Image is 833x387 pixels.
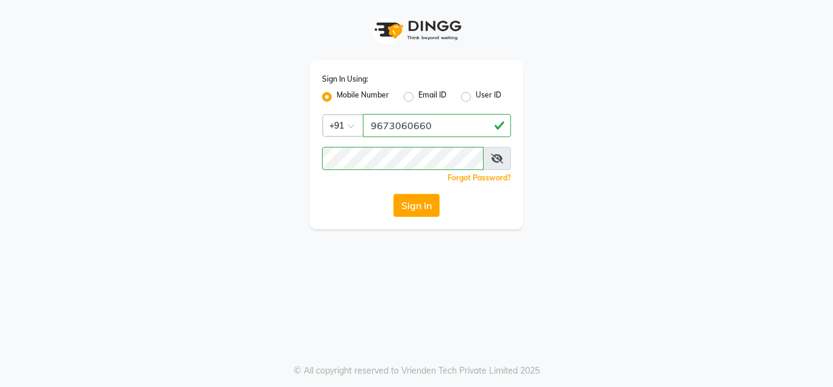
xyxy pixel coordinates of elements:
label: User ID [476,90,501,104]
a: Forgot Password? [448,173,511,182]
input: Username [363,114,511,137]
button: Sign In [393,194,440,217]
img: logo1.svg [368,12,465,48]
label: Mobile Number [337,90,389,104]
label: Sign In Using: [322,74,368,85]
input: Username [322,147,484,170]
label: Email ID [418,90,446,104]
